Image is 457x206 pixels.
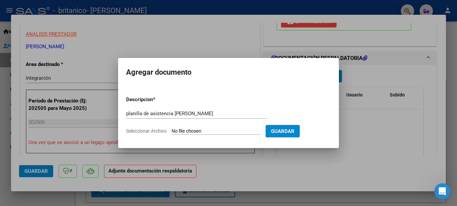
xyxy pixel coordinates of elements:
p: Descripcion [126,96,188,104]
span: Guardar [271,128,294,134]
span: Seleccionar Archivo [126,128,167,134]
h2: Agregar documento [126,66,331,79]
iframe: Intercom live chat [434,183,450,199]
button: Guardar [266,125,300,137]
